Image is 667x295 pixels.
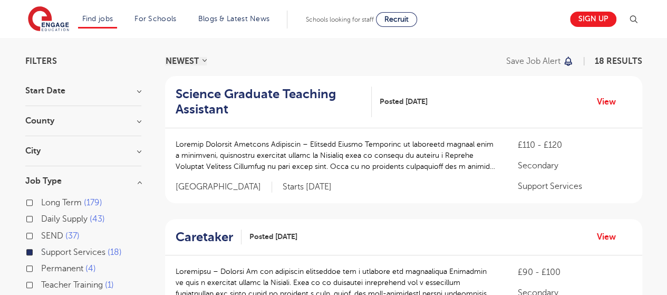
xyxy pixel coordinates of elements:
[134,15,176,23] a: For Schools
[376,12,417,27] a: Recruit
[176,87,363,117] h2: Science Graduate Teaching Assistant
[90,214,105,224] span: 43
[105,280,114,290] span: 1
[28,6,69,33] img: Engage Education
[506,57,574,65] button: Save job alert
[306,16,374,23] span: Schools looking for staff
[597,230,624,244] a: View
[506,57,560,65] p: Save job alert
[198,15,270,23] a: Blogs & Latest News
[176,230,241,245] a: Caretaker
[41,280,48,287] input: Teacher Training 1
[41,248,105,257] span: Support Services
[41,231,63,241] span: SEND
[517,266,631,279] p: £90 - £100
[25,117,141,125] h3: County
[597,95,624,109] a: View
[176,87,372,117] a: Science Graduate Teaching Assistant
[108,248,122,257] span: 18
[176,182,272,193] span: [GEOGRAPHIC_DATA]
[176,139,497,172] p: Loremip Dolorsit Ametcons Adipiscin – Elitsedd Eiusmo Temporinc ut laboreetd magnaal enim a minim...
[65,231,80,241] span: 37
[380,96,428,107] span: Posted [DATE]
[595,56,642,66] span: 18 RESULTS
[517,180,631,193] p: Support Services
[41,264,48,271] input: Permanent 4
[283,182,332,193] p: Starts [DATE]
[41,231,48,238] input: SEND 37
[41,264,83,273] span: Permanent
[570,12,616,27] a: Sign up
[41,198,48,205] input: Long Term 179
[82,15,113,23] a: Find jobs
[41,198,82,207] span: Long Term
[249,231,297,242] span: Posted [DATE]
[25,177,141,185] h3: Job Type
[41,280,103,290] span: Teacher Training
[25,57,57,65] span: Filters
[85,264,96,273] span: 4
[384,15,409,23] span: Recruit
[25,87,141,95] h3: Start Date
[84,198,102,207] span: 179
[517,139,631,151] p: £110 - £120
[41,214,48,221] input: Daily Supply 43
[176,230,233,245] h2: Caretaker
[41,248,48,254] input: Support Services 18
[517,159,631,172] p: Secondary
[25,147,141,155] h3: City
[41,214,88,224] span: Daily Supply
